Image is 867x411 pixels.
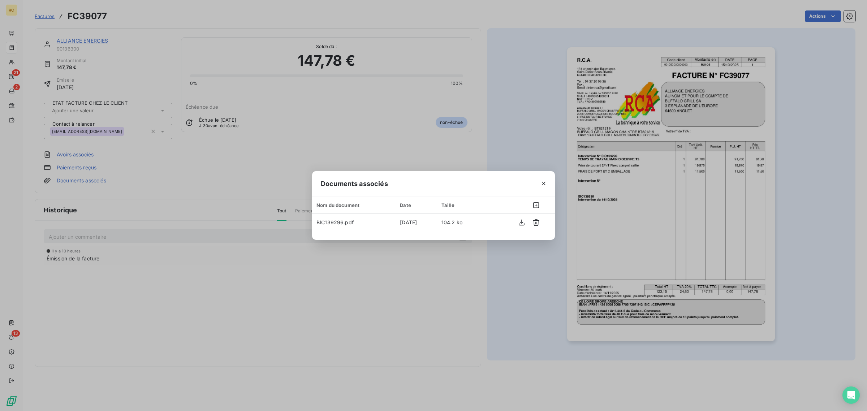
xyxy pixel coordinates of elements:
span: Documents associés [321,179,388,189]
div: Taille [441,202,481,208]
span: BIC139296.pdf [316,219,354,225]
div: Open Intercom Messenger [842,386,860,404]
div: Date [400,202,432,208]
div: Nom du document [316,202,391,208]
span: [DATE] [400,219,417,225]
span: 104.2 ko [441,219,462,225]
